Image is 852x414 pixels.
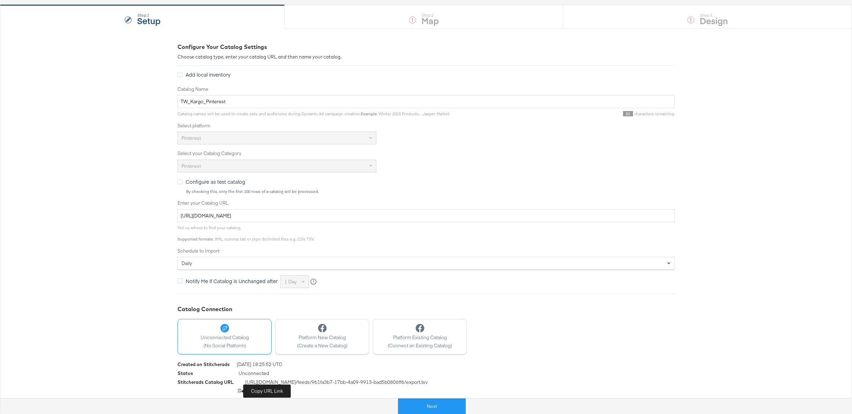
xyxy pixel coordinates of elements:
[177,122,674,129] label: Select platform
[177,150,674,157] label: Select your Catalog Category
[186,71,230,78] span: Add local inventory
[201,342,249,349] span: (No Social Platform)
[177,388,674,394] div: Copy URL Link
[177,86,674,93] label: Catalog Name
[186,277,278,285] span: Notify Me if Catalog is Unchanged after
[177,236,213,242] strong: Supported formats
[181,135,201,141] span: Pinterest
[284,278,297,285] span: 1 day
[373,319,467,354] button: Platform Existing Catalog(Connect an Existing Catalog)
[177,95,674,108] input: Name your catalog e.g. My Dynamic Product Catalog
[137,13,160,18] div: Step: 1
[177,43,674,51] div: Configure Your Catalog Settings
[137,15,160,26] strong: Setup
[449,111,674,117] div: characters remaining
[177,200,674,206] label: Enter your Catalog URL
[186,189,674,194] div: By checking this, only the first 100 rows of a catalog will be processed.
[181,260,192,266] span: daily
[177,248,674,254] label: Schedule to Import
[388,342,452,349] span: (Connect an Existing Catalog)
[245,379,428,388] span: [URL][DOMAIN_NAME] /feeds/ 961fa3b7-17bb-4a09-9913-bad5b0806ff6 /export.tsv
[177,361,230,368] div: Created on Stitcherads
[275,319,369,354] button: Platform New Catalog(Create a New Catalog)
[181,163,201,169] span: Pinterest
[177,319,272,354] button: Unconnected Catalog(No Social Platform)
[186,178,245,185] span: Configure as test catalog
[177,209,674,222] input: Enter Catalog URL, e.g. http://www.example.com/products.xml
[177,379,234,386] div: Stitcherads Catalog URL
[361,111,377,116] strong: Example
[239,370,269,379] span: Unconnected
[388,334,452,341] span: Platform Existing Catalog
[237,361,282,370] span: [DATE] 18:25:52 UTC
[623,111,633,116] span: 82
[177,305,674,313] div: Catalog Connection
[177,225,314,242] span: Tell us where to find your catalog. : XML, comma, tab or pipe delimited files e.g. CSV, TSV.
[297,342,348,349] span: (Create a New Catalog)
[177,111,449,116] span: Catalog names will be used to create sets and audiences during Dynamic Ad campaign creation. : Wi...
[201,334,249,341] span: Unconnected Catalog
[297,334,348,341] span: Platform New Catalog
[177,370,193,377] div: Status
[177,54,674,60] div: Choose catalog type, enter your catalog URL and then name your catalog.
